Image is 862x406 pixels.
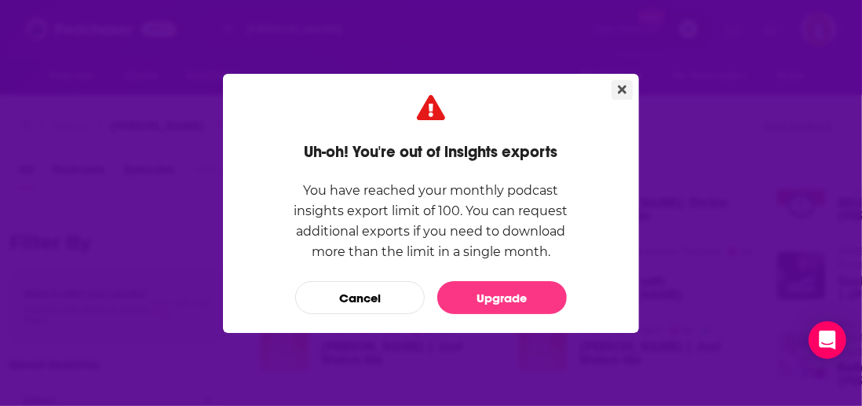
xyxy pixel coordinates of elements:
button: Upgrade [437,281,567,314]
button: Cancel [295,281,425,314]
p: You have reached your monthly podcast insights export limit of 100. You can request additional ex... [279,181,583,262]
button: Close [612,80,633,100]
h1: Uh-oh! You're out of insights exports [305,142,558,162]
div: Open Intercom Messenger [809,321,846,359]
